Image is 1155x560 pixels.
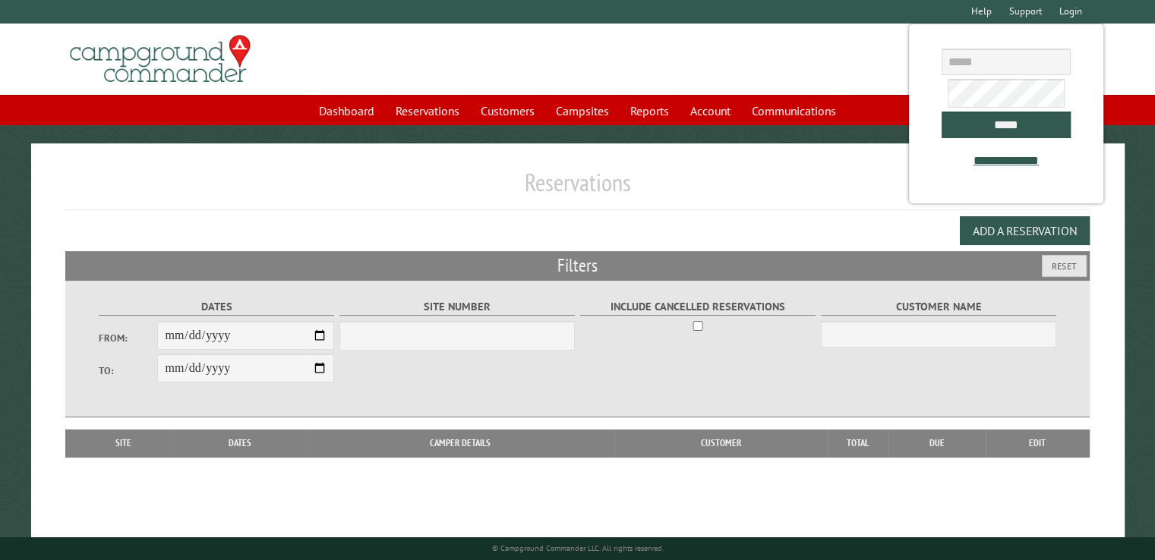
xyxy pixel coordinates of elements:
[888,429,986,457] th: Due
[821,298,1057,316] label: Customer Name
[73,429,174,457] th: Site
[621,96,678,125] a: Reports
[681,96,740,125] a: Account
[743,96,845,125] a: Communications
[65,168,1090,209] h1: Reservations
[986,429,1090,457] th: Edit
[1042,255,1087,277] button: Reset
[580,298,816,316] label: Include Cancelled Reservations
[472,96,544,125] a: Customers
[99,298,335,316] label: Dates
[828,429,888,457] th: Total
[960,216,1090,245] button: Add a Reservation
[339,298,576,316] label: Site Number
[99,363,158,378] label: To:
[310,96,383,125] a: Dashboard
[306,429,614,457] th: Camper Details
[99,331,158,345] label: From:
[387,96,469,125] a: Reservations
[547,96,618,125] a: Campsites
[174,429,306,457] th: Dates
[614,429,828,457] th: Customer
[65,30,255,89] img: Campground Commander
[65,251,1090,280] h2: Filters
[492,543,664,553] small: © Campground Commander LLC. All rights reserved.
